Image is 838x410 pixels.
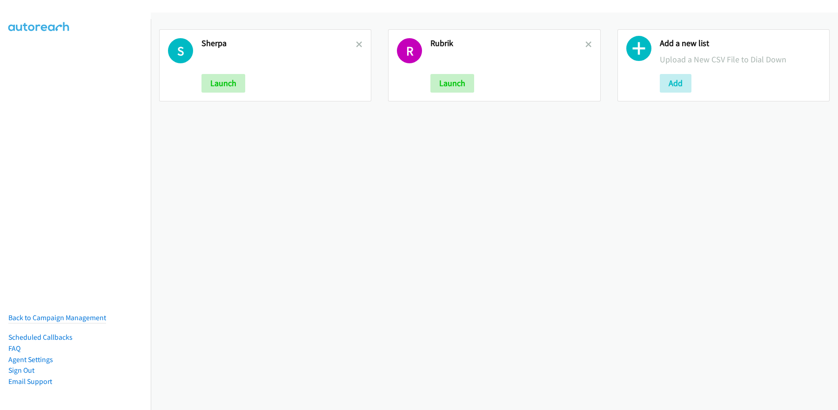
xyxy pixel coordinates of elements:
a: Scheduled Callbacks [8,333,73,342]
h1: S [168,38,193,63]
a: Back to Campaign Management [8,313,106,322]
a: Email Support [8,377,52,386]
h1: R [397,38,422,63]
a: Sign Out [8,366,34,375]
h2: Add a new list [660,38,821,49]
a: Agent Settings [8,355,53,364]
button: Add [660,74,691,93]
button: Launch [430,74,474,93]
button: Launch [201,74,245,93]
h2: Sherpa [201,38,356,49]
h2: Rubrik [430,38,585,49]
a: FAQ [8,344,20,353]
p: Upload a New CSV File to Dial Down [660,53,821,66]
